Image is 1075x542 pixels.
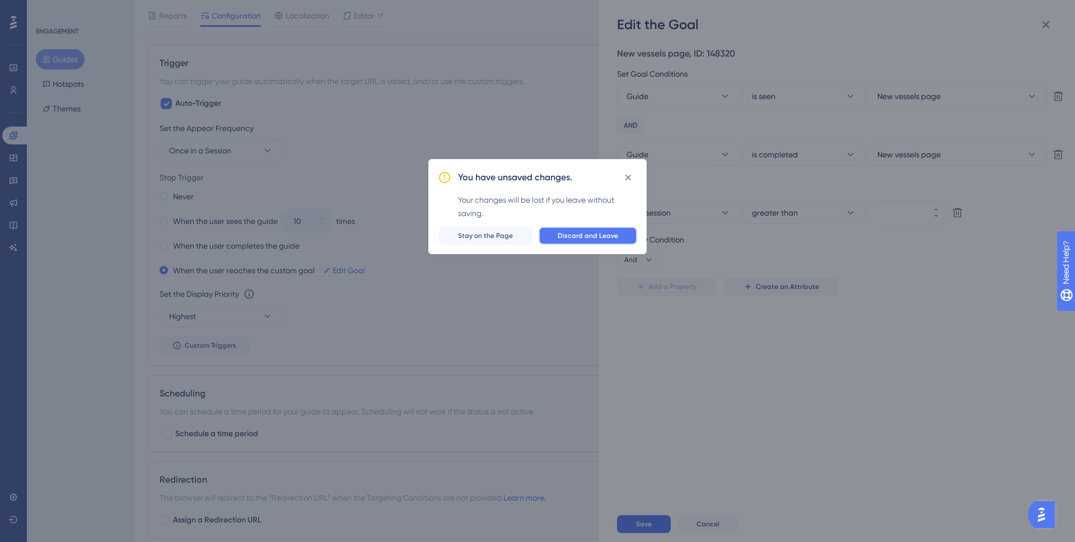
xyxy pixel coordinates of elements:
[458,193,637,220] div: Your changes will be lost if you leave without saving.
[1028,498,1062,531] iframe: UserGuiding AI Assistant Launcher
[458,171,572,184] h2: You have unsaved changes.
[26,3,70,16] span: Need Help?
[558,231,618,240] span: Discard and Leave
[458,231,513,240] span: Stay on the Page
